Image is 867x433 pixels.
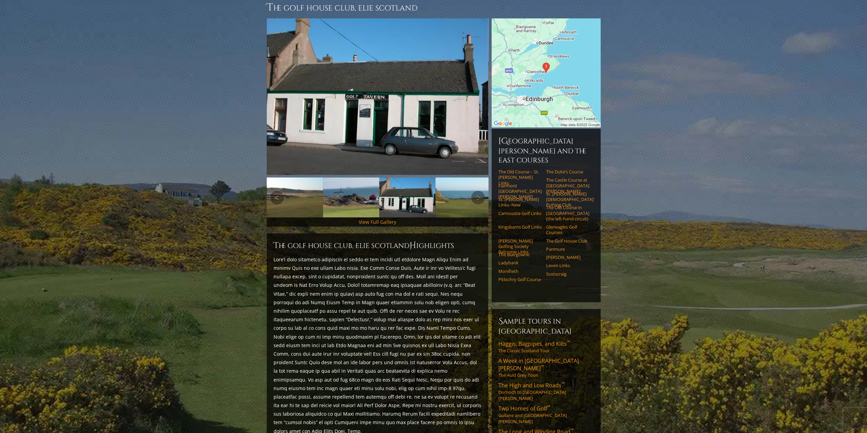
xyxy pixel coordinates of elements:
[498,183,542,200] a: Fairmont [GEOGRAPHIC_DATA][PERSON_NAME]
[498,382,564,389] span: The High and Low Roads
[546,263,589,268] a: Leven Links
[270,191,284,204] a: Previous
[546,271,589,277] a: Scotscraig
[498,382,594,401] a: The High and Low Roads™Dornoch to [GEOGRAPHIC_DATA][PERSON_NAME]
[561,381,564,387] sup: ™
[492,18,601,127] img: Google Map of The Golf House Club, Elie, Golf Club Lane, Elie, Scotland, United Kingdom
[498,252,542,257] a: The Blairgowrie
[498,238,542,255] a: [PERSON_NAME] Golfing Society Balcomie Links
[546,238,589,244] a: The Golf House Club
[498,211,542,216] a: Carnoustie Golf Links
[498,277,542,282] a: Pitlochry Golf Course
[498,340,594,354] a: Haggis, Bagpipes, and Kilts™The Classic Scotland Tour
[546,224,589,235] a: Gleneagles Golf Courses
[409,240,416,251] span: H
[498,136,594,165] h6: [GEOGRAPHIC_DATA][PERSON_NAME] and the East Courses
[498,268,542,274] a: Monifieth
[546,246,589,252] a: Panmure
[267,1,601,14] h1: The Golf House Club, Elie Scotland
[498,405,594,424] a: Two Homes of Golf™Gullane and [GEOGRAPHIC_DATA][PERSON_NAME]
[570,427,573,433] sup: ™
[498,357,579,372] span: A Week in [GEOGRAPHIC_DATA][PERSON_NAME]
[471,191,485,204] a: Next
[546,169,589,174] a: The Duke’s Course
[498,224,542,230] a: Kingsbarns Golf Links
[498,316,594,336] h6: Sample Tours in [GEOGRAPHIC_DATA]
[498,260,542,265] a: Ladybank
[546,205,589,221] a: The Old Course in [GEOGRAPHIC_DATA] (the left-hand circuit)
[498,169,542,186] a: The Old Course – St. [PERSON_NAME] Links
[359,219,396,225] a: View Full Gallery
[498,357,594,378] a: A Week in [GEOGRAPHIC_DATA][PERSON_NAME]™The Auld Grey Toon
[498,197,542,208] a: St. [PERSON_NAME] Links–New
[546,254,589,260] a: [PERSON_NAME]
[498,405,550,412] span: Two Homes of Golf
[274,240,481,251] h2: The Golf House Club, Elie Scotland ighlights
[567,339,570,345] sup: ™
[547,404,550,410] sup: ™
[541,364,544,370] sup: ™
[498,340,570,347] span: Haggis, Bagpipes, and Kilts
[546,191,589,208] a: St. [PERSON_NAME] [DEMOGRAPHIC_DATA]’ Putting Club
[546,177,589,194] a: The Castle Course at [GEOGRAPHIC_DATA][PERSON_NAME]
